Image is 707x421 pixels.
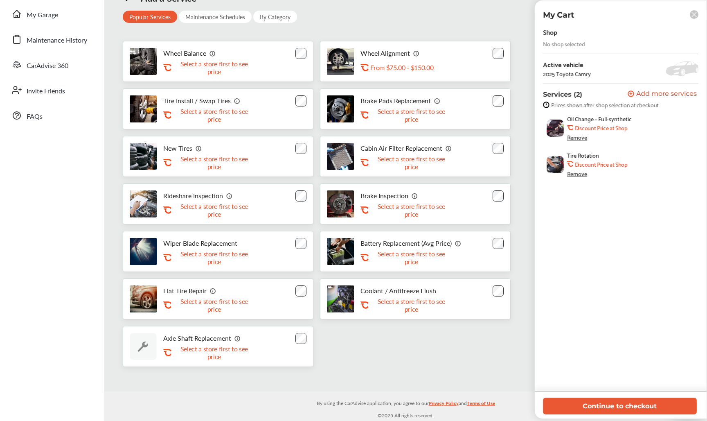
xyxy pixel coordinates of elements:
[547,156,564,173] img: tire-rotation-thumb.jpg
[628,91,698,98] a: Add more services
[27,111,43,122] span: FAQs
[27,86,65,97] span: Invite Friends
[27,61,68,71] span: CarAdvise 360
[360,239,452,247] p: Battery Replacement (Avg Price)
[179,11,252,23] div: Maintenance Schedules
[543,91,582,98] p: Services (2)
[567,115,632,122] span: Oil Change - Full-synthetic
[163,97,231,104] p: Tire Install / Swap Tires
[413,50,420,57] img: info_icon_vector.svg
[370,297,452,313] p: Select a store first to see price
[209,50,216,57] img: info_icon_vector.svg
[130,95,157,122] img: tire-install-swap-tires-thumb.jpg
[360,144,442,152] p: Cabin Air Filter Replacement
[130,190,157,217] img: rideshare-visual-inspection-thumb.jpg
[543,398,697,414] button: Continue to checkout
[547,120,564,137] img: oil-change-thumb.jpg
[370,155,452,170] p: Select a store first to see price
[543,70,591,77] div: 2025 Toyota Camry
[173,345,255,360] p: Select a store first to see price
[327,285,354,312] img: engine-cooling-thumb.jpg
[370,107,452,123] p: Select a store first to see price
[370,202,452,218] p: Select a store first to see price
[163,287,207,294] p: Flat Tire Repair
[130,238,157,265] img: thumb_Wipers.jpg
[173,202,255,218] p: Select a store first to see price
[27,10,58,20] span: My Garage
[130,143,157,170] img: new-tires-thumb.jpg
[27,35,87,46] span: Maintenance History
[163,239,237,247] p: Wiper Blade Replacement
[628,91,697,98] button: Add more services
[173,107,255,123] p: Select a store first to see price
[567,134,587,140] div: Remove
[104,392,707,421] div: © 2025 All rights reserved.
[173,297,255,313] p: Select a store first to see price
[123,11,177,23] div: Popular Services
[7,29,96,50] a: Maintenance History
[7,79,96,101] a: Invite Friends
[455,240,462,247] img: info_icon_vector.svg
[567,170,587,177] div: Remove
[234,97,241,104] img: info_icon_vector.svg
[226,192,233,199] img: info_icon_vector.svg
[446,145,452,152] img: info_icon_vector.svg
[567,152,599,158] span: Tire Rotation
[7,105,96,126] a: FAQs
[130,285,157,312] img: flat-tire-repair-thumb.jpg
[7,54,96,75] a: CarAdvise 360
[163,144,192,152] p: New Tires
[327,95,354,122] img: brake-pads-replacement-thumb.jpg
[7,3,96,25] a: My Garage
[666,61,698,76] img: placeholder_car.5a1ece94.svg
[434,97,441,104] img: info_icon_vector.svg
[543,26,557,37] div: Shop
[327,238,354,265] img: battery-replacement-thumb.jpg
[163,192,223,199] p: Rideshare Inspection
[360,287,436,294] p: Coolant / Antifreeze Flush
[543,41,585,47] div: No shop selected
[429,398,459,411] a: Privacy Policy
[130,48,157,75] img: tire-wheel-balance-thumb.jpg
[163,49,206,57] p: Wheel Balance
[253,11,297,23] div: By Category
[130,333,157,360] img: default_wrench_icon.d1a43860.svg
[234,335,241,342] img: info_icon_vector.svg
[210,287,216,294] img: info_icon_vector.svg
[173,250,255,265] p: Select a store first to see price
[196,145,202,152] img: info_icon_vector.svg
[173,155,255,170] p: Select a store first to see price
[370,63,433,71] p: From $75.00 - $150.00
[360,49,410,57] p: Wheel Alignment
[104,398,707,407] p: By using the CarAdvise application, you agree to our and
[370,250,452,265] p: Select a store first to see price
[543,61,591,68] div: Active vehicle
[327,190,354,217] img: brake-inspection-thumb.jpg
[327,48,354,75] img: wheel-alignment-thumb.jpg
[327,143,354,170] img: cabin-air-filter-replacement-thumb.jpg
[636,91,697,98] span: Add more services
[543,102,549,108] img: info-strock.ef5ea3fe.svg
[575,124,627,131] b: Discount Price at Shop
[360,97,431,104] p: Brake Pads Replacement
[551,102,658,108] span: Prices shown after shop selection at checkout
[360,192,408,199] p: Brake Inspection
[412,192,418,199] img: info_icon_vector.svg
[575,161,627,167] b: Discount Price at Shop
[163,334,231,342] p: Axle Shaft Replacement
[173,60,255,75] p: Select a store first to see price
[467,398,495,411] a: Terms of Use
[543,10,574,20] p: My Cart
